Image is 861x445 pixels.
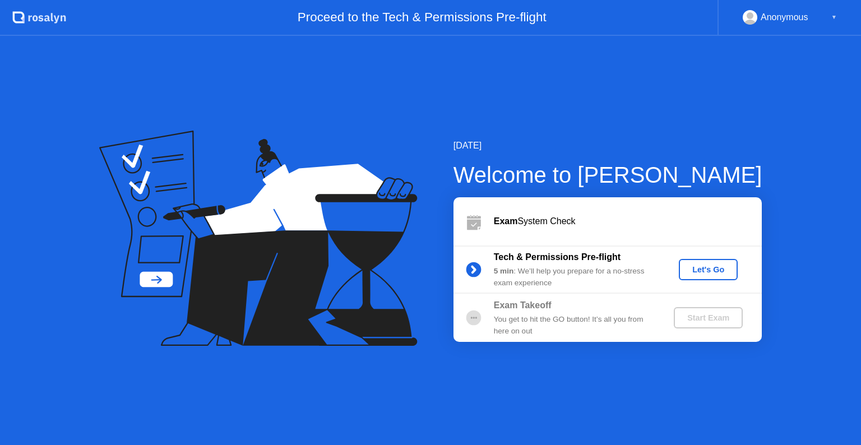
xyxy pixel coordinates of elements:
b: Exam Takeoff [494,300,552,310]
div: [DATE] [453,139,762,152]
div: Start Exam [678,313,738,322]
div: ▼ [831,10,837,25]
b: Exam [494,216,518,226]
div: Anonymous [761,10,808,25]
div: Let's Go [683,265,733,274]
div: System Check [494,215,762,228]
div: You get to hit the GO button! It’s all you from here on out [494,314,655,337]
button: Start Exam [674,307,743,328]
b: Tech & Permissions Pre-flight [494,252,621,262]
b: 5 min [494,267,514,275]
div: Welcome to [PERSON_NAME] [453,158,762,192]
button: Let's Go [679,259,738,280]
div: : We’ll help you prepare for a no-stress exam experience [494,266,655,289]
